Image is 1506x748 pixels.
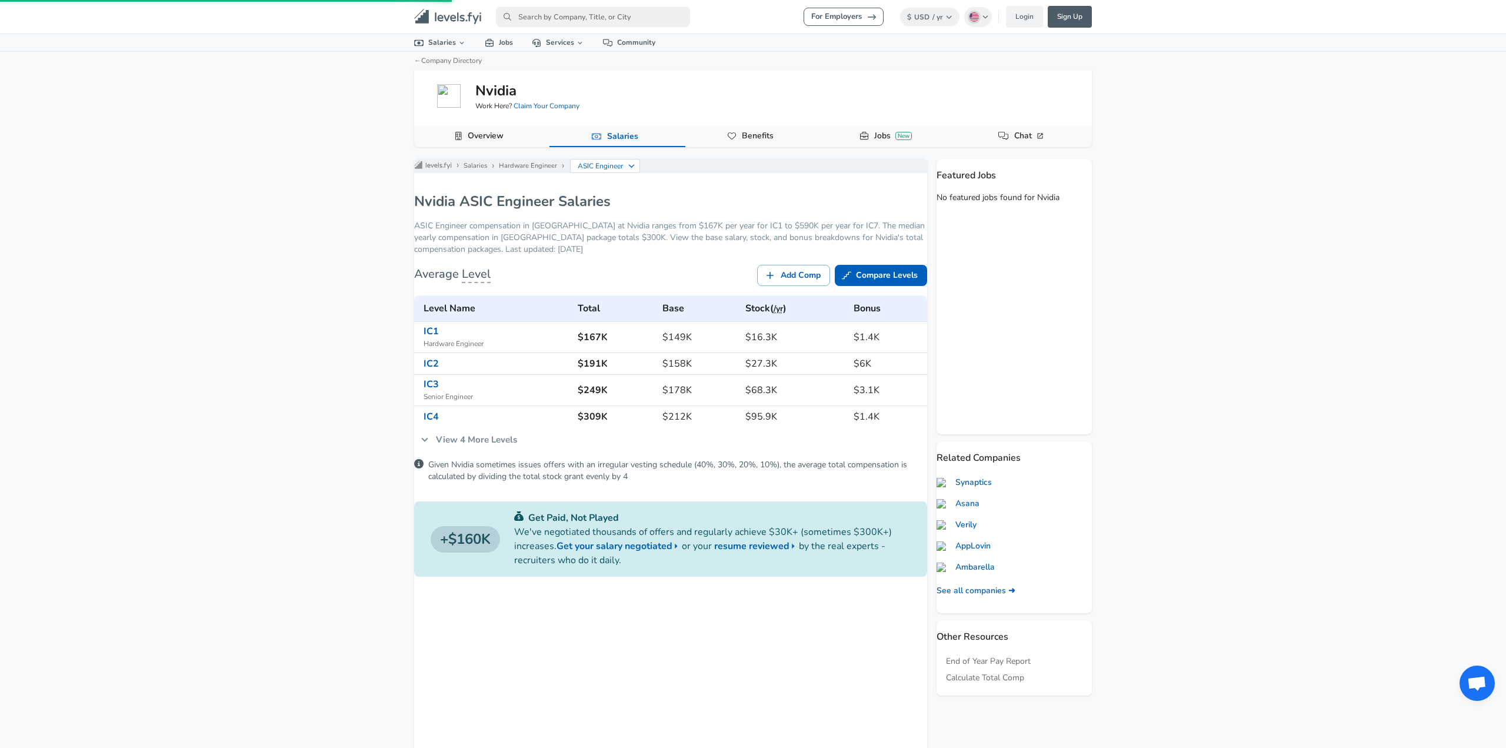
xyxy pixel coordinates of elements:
h5: Nvidia [475,81,517,101]
span: Level [462,266,491,283]
h6: Total [578,300,653,317]
span: Work Here? [475,101,579,111]
img: English (US) [969,12,979,22]
h6: $149K [662,329,736,345]
input: Search by Company, Title, or City [496,6,690,27]
h6: $309K [578,408,653,425]
a: Hardware Engineer [499,161,557,171]
a: View 4 More Levels [414,427,524,452]
span: USD [914,12,929,22]
h6: Bonus [854,300,922,317]
a: Add Comp [757,265,830,287]
img: svg+xml;base64,PHN2ZyB4bWxucz0iaHR0cDovL3d3dy53My5vcmcvMjAwMC9zdmciIGZpbGw9IiMwYzU0NjAiIHZpZXdCb3... [514,511,524,521]
a: IC3 [424,378,439,391]
img: verily.com [937,520,951,530]
p: Given Nvidia sometimes issues offers with an irregular vesting schedule (40%, 30%, 20%, 10%), the... [428,459,927,483]
a: IC1 [424,325,439,338]
h6: Base [662,300,736,317]
p: Other Resources [937,620,1092,644]
a: Community [594,34,665,51]
a: Salaries [464,161,487,171]
h6: $158K [662,355,736,372]
a: $160K [431,526,500,553]
h6: $95.9K [745,408,844,425]
p: ASIC Engineer compensation in [GEOGRAPHIC_DATA] at Nvidia ranges from $167K per year for IC1 to $... [414,220,927,255]
button: /yr [774,302,783,317]
img: ambarella.com [937,563,951,572]
img: nvidia.com [437,84,461,108]
a: Compare Levels [835,265,927,287]
button: English (US) [964,7,992,27]
nav: primary [400,5,1106,29]
a: Asana [937,498,979,510]
h6: $167K [578,329,653,345]
a: Overview [463,126,508,146]
a: End of Year Pay Report [946,656,1031,667]
a: Jobs [475,34,522,51]
div: No featured jobs found for Nvidia [937,192,1092,204]
a: For Employers [804,8,884,26]
a: Ambarella [937,561,995,573]
a: Salaries [405,34,475,51]
a: Chat [1009,126,1050,146]
img: applovin.com [937,541,951,551]
div: Company Data Navigation [414,126,1092,147]
p: ASIC Engineer [578,161,624,171]
h6: $1.4K [854,329,922,345]
a: Sign Up [1048,6,1092,28]
span: $ [907,12,911,22]
span: Hardware Engineer [424,338,568,350]
div: New [895,132,912,140]
button: $USD/ yr [900,8,959,26]
h6: $249K [578,382,653,398]
h6: $1.4K [854,408,922,425]
a: Calculate Total Comp [946,672,1024,684]
a: See all companies ➜ [937,585,1015,597]
a: resume reviewed [714,539,799,553]
h6: Level Name [424,300,568,317]
a: IC4 [424,410,439,423]
h6: $178K [662,382,736,398]
a: Benefits [737,126,778,146]
h6: Stock ( ) [745,300,844,317]
p: Get Paid, Not Played [514,511,911,525]
h6: Average [414,265,491,284]
span: / yr [932,12,943,22]
a: Verily [937,519,977,531]
table: Nvidia's ASIC Engineer levels [414,295,927,427]
div: Open chat [1460,666,1495,701]
h6: $27.3K [745,355,844,372]
a: Synaptics [937,477,992,488]
a: ←Company Directory [414,56,482,65]
a: IC2 [424,357,439,370]
img: asana.com [937,499,951,508]
a: Get your salary negotiated [557,539,682,553]
a: Login [1006,6,1043,28]
h6: $3.1K [854,382,922,398]
h6: $212K [662,408,736,425]
p: Featured Jobs [937,159,1092,182]
a: Claim Your Company [514,101,579,111]
img: synaptics.com [937,478,951,487]
h6: $6K [854,355,922,372]
p: We've negotiated thousands of offers and regularly achieve $30K+ (sometimes $300K+) increases. or... [514,525,911,567]
a: Services [522,34,594,51]
span: Senior Engineer [424,391,568,403]
h6: $16.3K [745,329,844,345]
h1: Nvidia ASIC Engineer Salaries [414,192,611,211]
a: Salaries [602,127,643,147]
h6: $68.3K [745,382,844,398]
a: JobsNew [869,126,917,146]
h6: $191K [578,355,653,372]
a: AppLovin [937,540,991,552]
p: Related Companies [937,441,1092,465]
